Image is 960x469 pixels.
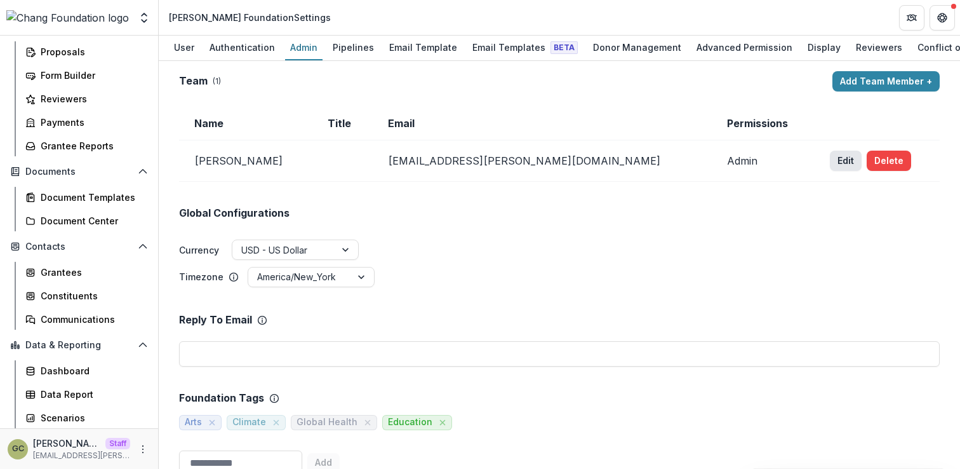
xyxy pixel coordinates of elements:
[803,36,846,60] a: Display
[691,36,797,60] a: Advanced Permission
[179,314,252,326] p: Reply To Email
[179,75,208,87] h2: Team
[204,38,280,57] div: Authentication
[20,65,153,86] a: Form Builder
[830,151,862,171] button: Edit
[41,139,143,153] div: Grantee Reports
[5,161,153,182] button: Open Documents
[213,76,221,87] p: ( 1 )
[388,417,432,428] span: Education
[41,45,143,58] div: Proposals
[105,438,130,449] p: Staff
[41,92,143,105] div: Reviewers
[312,107,373,140] td: Title
[179,107,312,140] td: Name
[361,416,374,429] button: close
[20,135,153,156] a: Grantee Reports
[328,36,379,60] a: Pipelines
[25,167,133,177] span: Documents
[20,285,153,306] a: Constituents
[467,38,583,57] div: Email Templates
[373,107,712,140] td: Email
[851,38,907,57] div: Reviewers
[41,214,143,228] div: Document Center
[867,151,911,171] button: Delete
[169,11,331,24] div: [PERSON_NAME] Foundation Settings
[930,5,955,31] button: Get Help
[41,266,143,279] div: Grantees
[20,384,153,405] a: Data Report
[41,411,143,425] div: Scenarios
[41,116,143,129] div: Payments
[33,450,130,461] p: [EMAIL_ADDRESS][PERSON_NAME][DOMAIN_NAME]
[20,88,153,109] a: Reviewers
[20,360,153,381] a: Dashboard
[803,38,846,57] div: Display
[135,5,153,31] button: Open entity switcher
[12,445,24,453] div: Grace Chang
[135,442,150,457] button: More
[285,38,323,57] div: Admin
[436,416,449,429] button: close
[550,41,578,54] span: Beta
[588,36,686,60] a: Donor Management
[832,71,940,92] button: Add Team Member +
[232,417,266,428] span: Climate
[20,407,153,428] a: Scenarios
[5,335,153,355] button: Open Data & Reporting
[179,392,264,404] p: Foundation Tags
[6,10,129,25] img: Chang Foundation logo
[588,38,686,57] div: Donor Management
[20,309,153,330] a: Communications
[206,416,218,429] button: close
[41,289,143,302] div: Constituents
[41,69,143,82] div: Form Builder
[41,364,143,377] div: Dashboard
[20,262,153,283] a: Grantees
[328,38,379,57] div: Pipelines
[384,38,462,57] div: Email Template
[179,207,290,219] h2: Global Configurations
[20,210,153,231] a: Document Center
[179,140,312,182] td: [PERSON_NAME]
[373,140,712,182] td: [EMAIL_ADDRESS][PERSON_NAME][DOMAIN_NAME]
[20,187,153,208] a: Document Templates
[33,437,100,450] p: [PERSON_NAME]
[185,417,202,428] span: Arts
[270,416,283,429] button: close
[712,107,814,140] td: Permissions
[712,140,814,182] td: Admin
[5,236,153,257] button: Open Contacts
[179,243,219,257] label: Currency
[851,36,907,60] a: Reviewers
[41,313,143,326] div: Communications
[169,36,199,60] a: User
[164,8,336,27] nav: breadcrumb
[25,340,133,351] span: Data & Reporting
[384,36,462,60] a: Email Template
[297,417,357,428] span: Global Health
[467,36,583,60] a: Email Templates Beta
[691,38,797,57] div: Advanced Permission
[41,191,143,204] div: Document Templates
[20,112,153,133] a: Payments
[41,388,143,401] div: Data Report
[204,36,280,60] a: Authentication
[25,241,133,252] span: Contacts
[285,36,323,60] a: Admin
[899,5,924,31] button: Partners
[20,41,153,62] a: Proposals
[169,38,199,57] div: User
[179,270,223,283] p: Timezone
